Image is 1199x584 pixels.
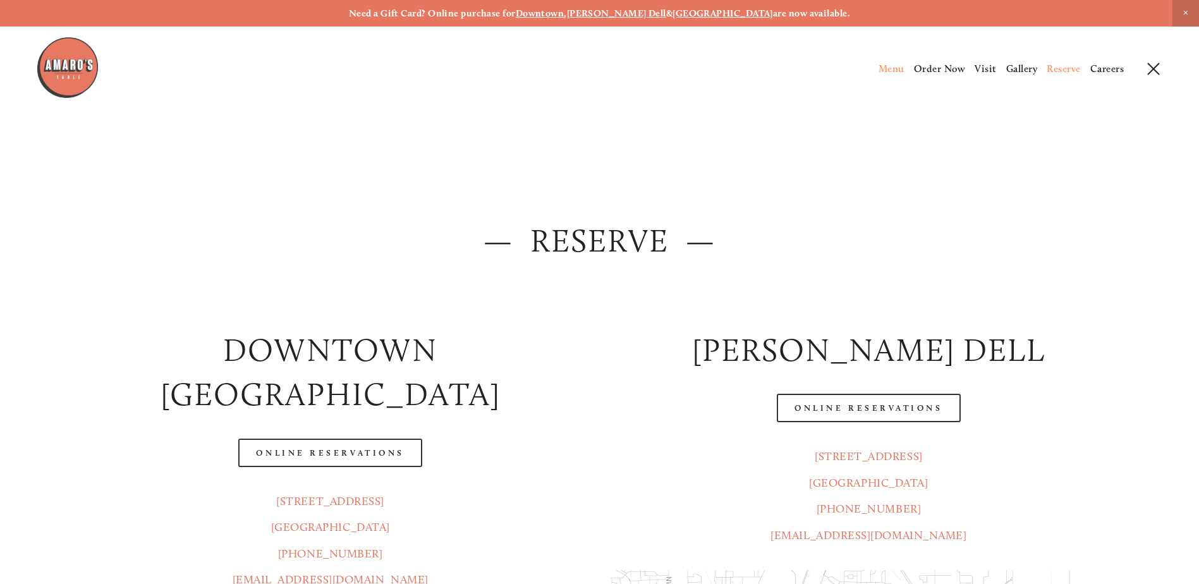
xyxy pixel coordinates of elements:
a: [PHONE_NUMBER] [278,547,383,561]
strong: are now available. [773,8,850,19]
a: [PHONE_NUMBER] [817,502,922,516]
strong: Need a Gift Card? Online purchase for [349,8,516,19]
a: [STREET_ADDRESS] [815,449,923,463]
a: Reserve [1047,63,1080,75]
a: Downtown [516,8,564,19]
a: Order Now [914,63,965,75]
h2: Downtown [GEOGRAPHIC_DATA] [72,328,589,417]
a: Careers [1090,63,1124,75]
strong: & [666,8,673,19]
a: Online Reservations [777,394,960,422]
a: [EMAIL_ADDRESS][DOMAIN_NAME] [770,528,966,542]
a: [GEOGRAPHIC_DATA] [673,8,773,19]
a: Visit [975,63,996,75]
strong: , [564,8,566,19]
a: [GEOGRAPHIC_DATA] [271,520,390,534]
a: Gallery [1006,63,1037,75]
a: Online Reservations [238,439,422,467]
a: [GEOGRAPHIC_DATA] [809,476,928,490]
a: [STREET_ADDRESS] [276,494,384,508]
h2: — Reserve — [72,219,1127,264]
a: [PERSON_NAME] Dell [567,8,666,19]
img: Amaro's Table [36,36,99,99]
a: Menu [879,63,904,75]
h2: [PERSON_NAME] DELL [611,328,1128,373]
